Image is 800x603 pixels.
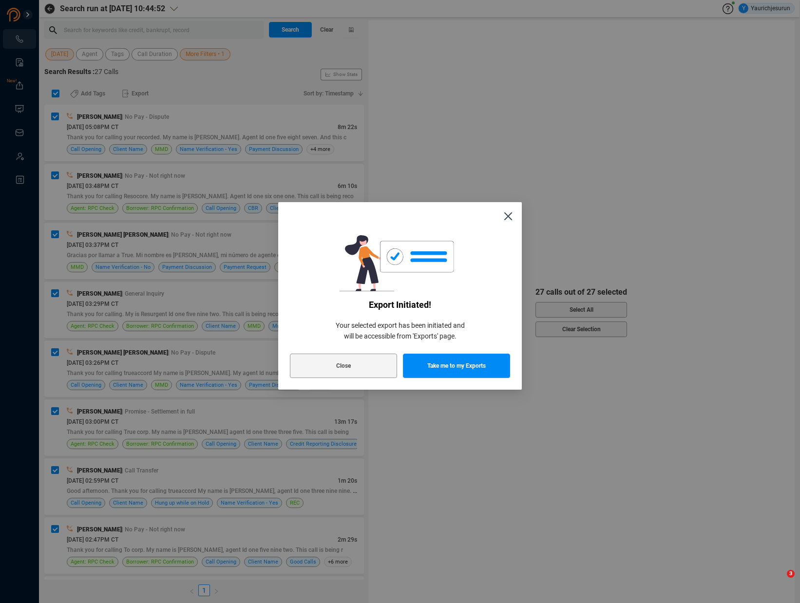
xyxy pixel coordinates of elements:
[767,570,790,593] iframe: Intercom live chat
[787,570,795,578] span: 3
[403,354,510,378] button: Take me to my Exports
[427,354,486,378] span: Take me to my Exports
[290,320,510,331] span: Your selected export has been initiated and
[336,354,351,378] span: Close
[495,202,522,229] button: Close
[290,331,510,341] span: will be accessible from 'Exports' page.
[290,300,510,310] span: Export initiated!
[290,354,397,378] button: Close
